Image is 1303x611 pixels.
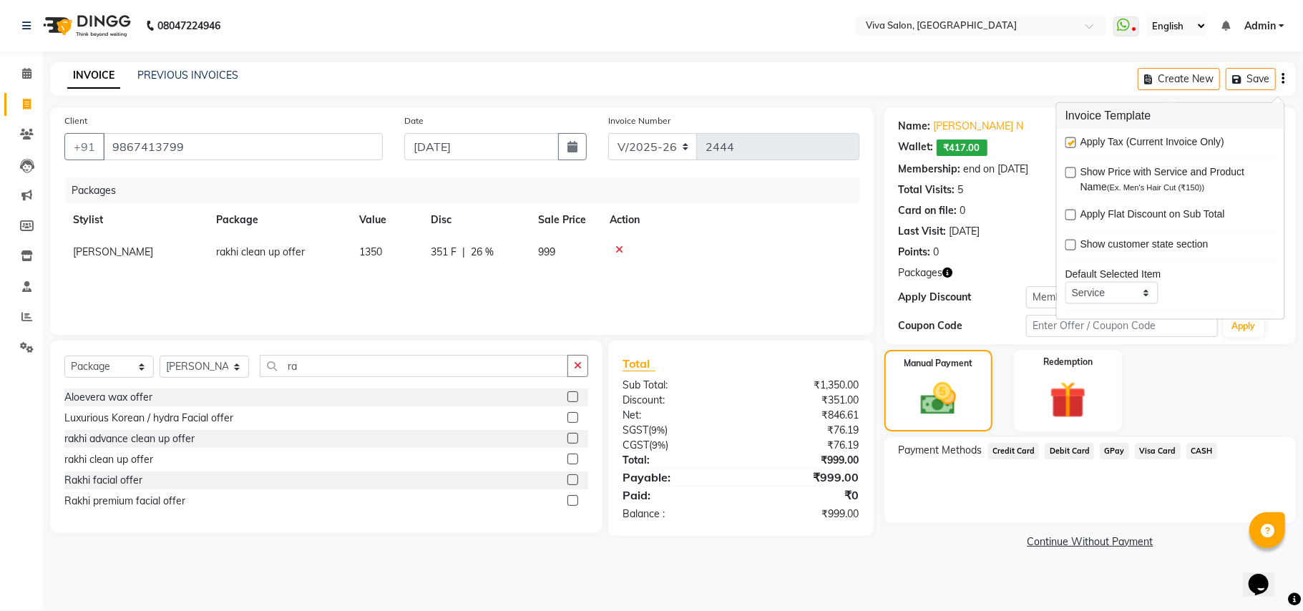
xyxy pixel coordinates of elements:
[530,204,601,236] th: Sale Price
[1045,443,1094,459] span: Debit Card
[608,114,670,127] label: Invoice Number
[612,378,741,393] div: Sub Total:
[157,6,220,46] b: 08047224946
[899,182,955,197] div: Total Visits:
[64,431,195,446] div: rakhi advance clean up offer
[899,224,947,239] div: Last Visit:
[64,494,185,509] div: Rakhi premium facial offer
[64,473,142,488] div: Rakhi facial offer
[909,378,967,419] img: _cash.svg
[1038,377,1098,423] img: _gift.svg
[612,408,741,423] div: Net:
[741,408,869,423] div: ₹846.61
[208,204,351,236] th: Package
[741,378,869,393] div: ₹1,350.00
[937,140,987,156] span: ₹417.00
[612,507,741,522] div: Balance :
[741,507,869,522] div: ₹999.00
[1243,554,1289,597] iframe: chat widget
[1080,165,1264,195] span: Show Price with Service and Product Name
[652,439,665,451] span: 9%
[64,133,104,160] button: +91
[1138,68,1220,90] button: Create New
[103,133,383,160] input: Search by Name/Mobile/Email/Code
[73,245,153,258] span: [PERSON_NAME]
[1080,135,1224,152] span: Apply Tax (Current Invoice Only)
[431,245,457,260] span: 351 F
[899,119,931,134] div: Name:
[64,114,87,127] label: Client
[899,265,943,280] span: Packages
[623,424,648,436] span: SGST
[623,439,649,451] span: CGST
[612,469,741,486] div: Payable:
[899,290,1026,305] div: Apply Discount
[964,162,1029,177] div: end on [DATE]
[1043,356,1093,368] label: Redemption
[960,203,966,218] div: 0
[899,203,957,218] div: Card on file:
[1057,103,1284,129] h3: Invoice Template
[1080,207,1225,225] span: Apply Flat Discount on Sub Total
[64,204,208,236] th: Stylist
[741,423,869,438] div: ₹76.19
[1226,68,1276,90] button: Save
[887,534,1293,549] a: Continue Without Payment
[741,438,869,453] div: ₹76.19
[1186,443,1217,459] span: CASH
[612,423,741,438] div: ( )
[934,245,940,260] div: 0
[216,245,305,258] span: rakhi clean up offer
[471,245,494,260] span: 26 %
[612,487,741,504] div: Paid:
[612,438,741,453] div: ( )
[741,469,869,486] div: ₹999.00
[1080,237,1209,255] span: Show customer state section
[1135,443,1181,459] span: Visa Card
[137,69,238,82] a: PREVIOUS INVOICES
[934,119,1024,134] a: [PERSON_NAME] N
[1224,316,1264,337] button: Apply
[1026,315,1218,337] input: Enter Offer / Coupon Code
[904,357,972,370] label: Manual Payment
[741,453,869,468] div: ₹999.00
[899,443,982,458] span: Payment Methods
[64,411,233,426] div: Luxurious Korean / hydra Facial offer
[538,245,555,258] span: 999
[1244,19,1276,34] span: Admin
[36,6,135,46] img: logo
[1107,183,1205,192] span: (Ex. Men's Hair Cut (₹150))
[1065,267,1276,282] div: Default Selected Item
[612,453,741,468] div: Total:
[899,140,934,156] div: Wallet:
[359,245,382,258] span: 1350
[462,245,465,260] span: |
[404,114,424,127] label: Date
[601,204,859,236] th: Action
[899,162,961,177] div: Membership:
[612,393,741,408] div: Discount:
[741,487,869,504] div: ₹0
[899,245,931,260] div: Points:
[950,224,980,239] div: [DATE]
[651,424,665,436] span: 9%
[623,356,655,371] span: Total
[899,318,1026,333] div: Coupon Code
[958,182,964,197] div: 5
[351,204,422,236] th: Value
[67,63,120,89] a: INVOICE
[66,177,870,204] div: Packages
[988,443,1040,459] span: Credit Card
[64,452,153,467] div: rakhi clean up offer
[741,393,869,408] div: ₹351.00
[422,204,530,236] th: Disc
[1100,443,1129,459] span: GPay
[260,355,568,377] input: Search
[64,390,152,405] div: Aloevera wax offer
